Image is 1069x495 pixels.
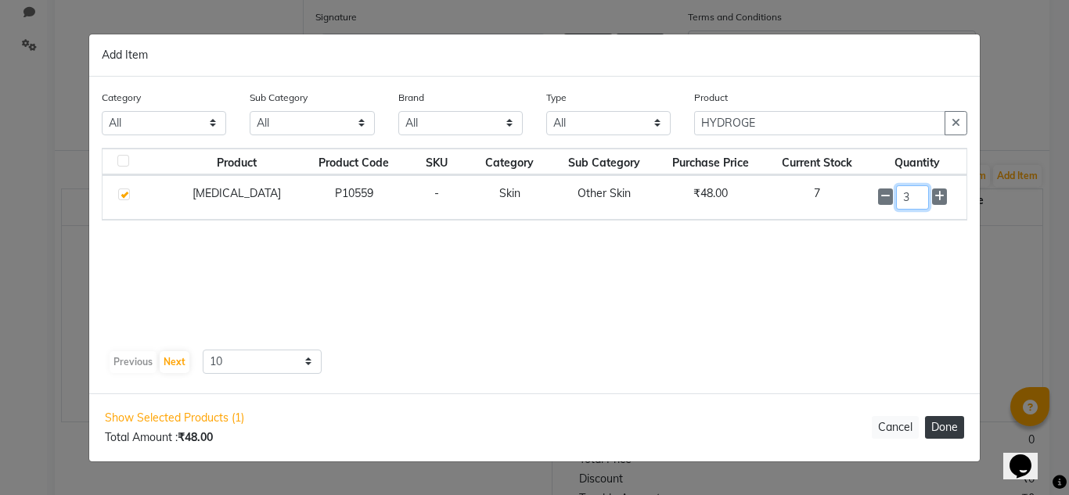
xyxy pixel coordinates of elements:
[160,351,189,373] button: Next
[405,175,467,220] td: -
[467,175,552,220] td: Skin
[672,156,749,170] span: Purchase Price
[171,149,302,175] th: Product
[302,149,405,175] th: Product Code
[552,149,657,175] th: Sub Category
[105,430,213,444] span: Total Amount :
[552,175,657,220] td: Other Skin
[102,91,141,105] label: Category
[925,416,964,439] button: Done
[105,410,244,426] span: Show Selected Products (1)
[178,430,213,444] b: ₹48.00
[250,91,308,105] label: Sub Category
[765,175,869,220] td: 7
[1003,432,1053,479] iframe: chat widget
[694,91,728,105] label: Product
[405,149,467,175] th: SKU
[869,149,966,175] th: Quantity
[398,91,424,105] label: Brand
[171,175,302,220] td: [MEDICAL_DATA]
[467,149,552,175] th: Category
[657,175,765,220] td: ₹48.00
[765,149,869,175] th: Current Stock
[872,416,919,439] button: Cancel
[89,34,980,77] div: Add Item
[694,111,945,135] input: Search or Scan Product
[546,91,567,105] label: Type
[302,175,405,220] td: P10559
